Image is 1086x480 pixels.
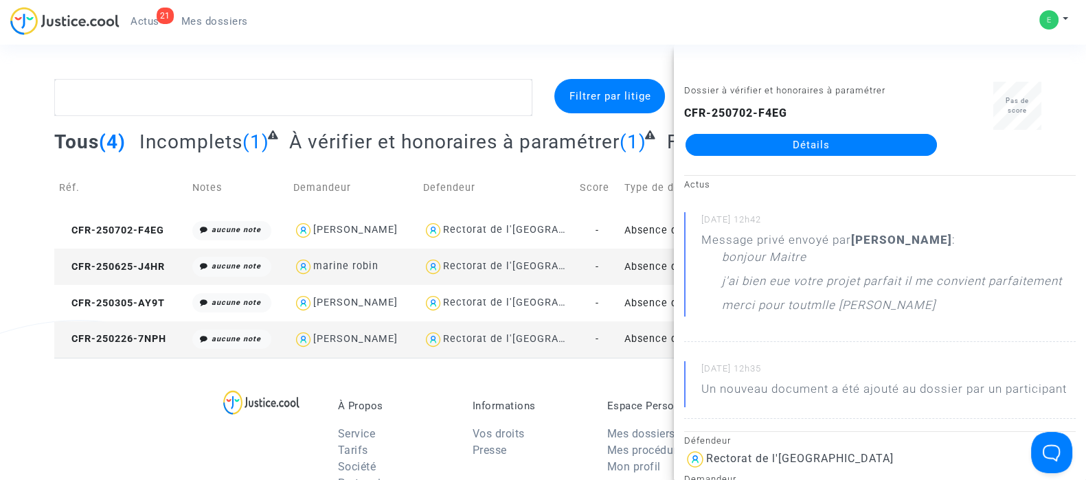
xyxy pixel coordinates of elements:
[338,400,452,412] p: À Propos
[569,90,651,102] span: Filtrer par litige
[620,249,776,285] td: Absence de mise à disposition d'AESH
[596,261,599,273] span: -
[620,212,776,249] td: Absence de mise à disposition d'AESH
[620,163,776,212] td: Type de dossier
[313,333,398,345] div: [PERSON_NAME]
[54,163,188,212] td: Réf.
[188,163,289,212] td: Notes
[706,452,894,465] div: Rectorat de l'[GEOGRAPHIC_DATA]
[607,444,689,457] a: Mes procédures
[289,163,418,212] td: Demandeur
[684,435,731,446] small: Défendeur
[473,400,587,412] p: Informations
[684,85,885,95] small: Dossier à vérifier et honoraires à paramétrer
[722,297,811,321] p: merci pour tout
[338,427,376,440] a: Service
[575,163,620,212] td: Score
[338,460,376,473] a: Société
[443,297,845,308] div: Rectorat de l'[GEOGRAPHIC_DATA] ([GEOGRAPHIC_DATA]-[GEOGRAPHIC_DATA])
[607,400,721,412] p: Espace Personnel
[423,330,443,350] img: icon-user.svg
[423,220,443,240] img: icon-user.svg
[59,261,165,273] span: CFR-250625-J4HR
[223,390,299,415] img: logo-lg.svg
[120,11,170,32] a: 21Actus
[423,257,443,277] img: icon-user.svg
[684,179,710,190] small: Actus
[1031,432,1072,473] iframe: Help Scout Beacon - Open
[131,15,159,27] span: Actus
[684,106,787,119] b: CFR-250702-F4EG
[157,8,174,24] div: 21
[607,460,661,473] a: Mon profil
[443,224,618,236] div: Rectorat de l'[GEOGRAPHIC_DATA]
[293,220,313,240] img: icon-user.svg
[607,427,675,440] a: Mes dossiers
[418,163,575,212] td: Defendeur
[139,130,242,153] span: Incomplets
[54,130,99,153] span: Tous
[293,257,313,277] img: icon-user.svg
[293,293,313,313] img: icon-user.svg
[701,214,1076,231] small: [DATE] 12h42
[289,130,620,153] span: À vérifier et honoraires à paramétrer
[473,444,507,457] a: Presse
[596,297,599,309] span: -
[620,285,776,321] td: Absence de mise à disposition d'AESH
[473,427,525,440] a: Vos droits
[212,298,261,307] i: aucune note
[293,330,313,350] img: icon-user.svg
[686,134,937,156] a: Détails
[811,297,936,321] p: mlle [PERSON_NAME]
[1039,10,1059,30] img: f0986219a2314c4a5aeb68f6c91a76cf
[212,334,261,343] i: aucune note
[667,130,710,153] span: Finis
[313,297,398,308] div: [PERSON_NAME]
[338,444,368,457] a: Tarifs
[596,333,599,345] span: -
[443,333,618,345] div: Rectorat de l'[GEOGRAPHIC_DATA]
[59,297,165,309] span: CFR-250305-AY9T
[99,130,126,153] span: (4)
[851,233,952,247] b: [PERSON_NAME]
[181,15,248,27] span: Mes dossiers
[1006,97,1029,114] span: Pas de score
[313,224,398,236] div: [PERSON_NAME]
[701,380,1067,404] p: Un nouveau document a été ajouté au dossier par un participant
[701,231,1076,321] div: Message privé envoyé par :
[620,130,646,153] span: (1)
[443,260,618,272] div: Rectorat de l'[GEOGRAPHIC_DATA]
[10,7,120,35] img: jc-logo.svg
[242,130,269,153] span: (1)
[722,273,1062,297] p: j'ai bien eue votre projet parfait il me convient parfaitement
[423,293,443,313] img: icon-user.svg
[212,225,261,234] i: aucune note
[701,363,1076,380] small: [DATE] 12h35
[722,249,806,273] p: bonjour Maitre
[620,321,776,358] td: Absence de mise à disposition d'AESH
[59,225,164,236] span: CFR-250702-F4EG
[212,262,261,271] i: aucune note
[59,333,166,345] span: CFR-250226-7NPH
[170,11,259,32] a: Mes dossiers
[313,260,378,272] div: marine robin
[684,448,706,470] img: icon-user.svg
[596,225,599,236] span: -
